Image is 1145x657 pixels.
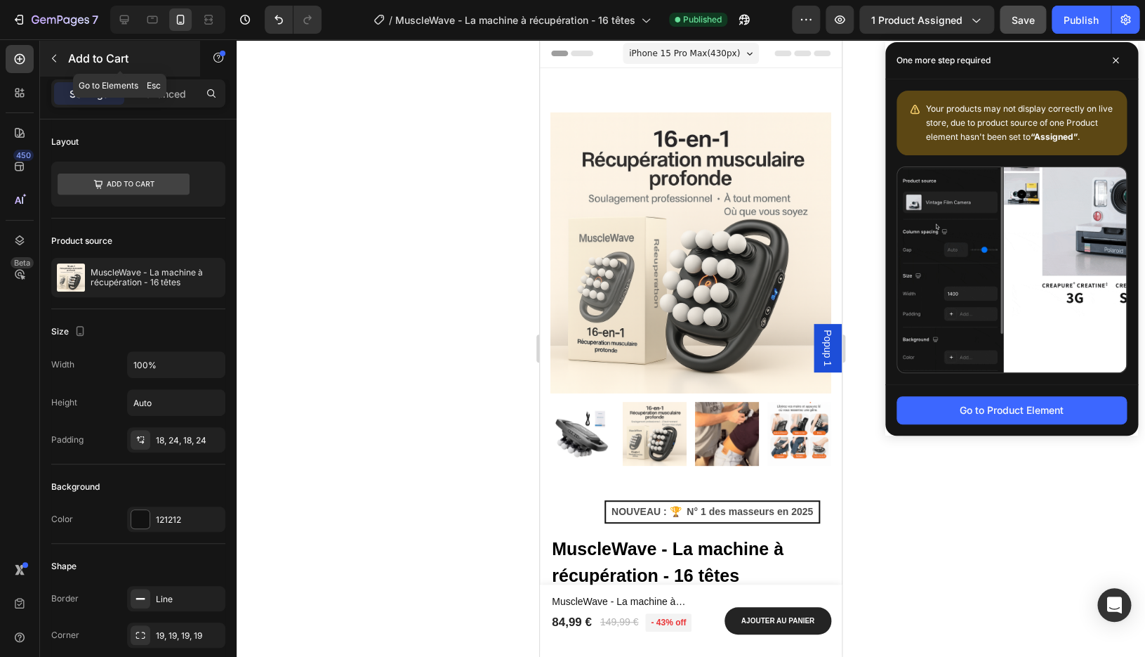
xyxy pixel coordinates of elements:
[6,6,105,34] button: 7
[11,257,34,268] div: Beta
[51,323,88,341] div: Size
[926,103,1113,142] span: Your products may not display correctly on live store, due to product source of one Product eleme...
[51,358,74,371] div: Width
[683,13,722,26] span: Published
[395,13,635,27] span: MuscleWave - La machine à récupération - 16 têtes
[156,593,222,606] div: Line
[859,6,994,34] button: 1 product assigned
[960,403,1064,417] div: Go to Product Element
[156,434,222,447] div: 18, 24, 18, 24
[91,268,220,287] p: MuscleWave - La machine à récupération - 16 têtes
[1052,6,1111,34] button: Publish
[138,86,186,101] p: Advanced
[265,6,322,34] div: Undo/Redo
[57,264,85,292] img: product feature img
[70,86,109,101] p: Settings
[540,39,842,657] iframe: Design area
[51,513,73,526] div: Color
[51,136,79,148] div: Layout
[51,560,77,573] div: Shape
[1031,131,1078,142] b: “Assigned”
[128,390,225,415] input: Auto
[51,481,100,493] div: Background
[51,434,84,446] div: Padding
[1064,13,1099,27] div: Publish
[896,53,991,67] p: One more step required
[896,396,1127,424] button: Go to Product Element
[1012,14,1035,26] span: Save
[68,50,187,67] p: Add to Cart
[156,630,222,642] div: 19, 19, 19, 19
[92,11,98,28] p: 7
[51,629,79,642] div: Corner
[871,13,962,27] span: 1 product assigned
[1097,588,1131,622] div: Open Intercom Messenger
[389,13,392,27] span: /
[1000,6,1046,34] button: Save
[128,352,225,377] input: Auto
[156,514,222,526] div: 121212
[51,396,77,409] div: Height
[51,235,112,247] div: Product source
[51,592,79,605] div: Border
[13,150,34,161] div: 450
